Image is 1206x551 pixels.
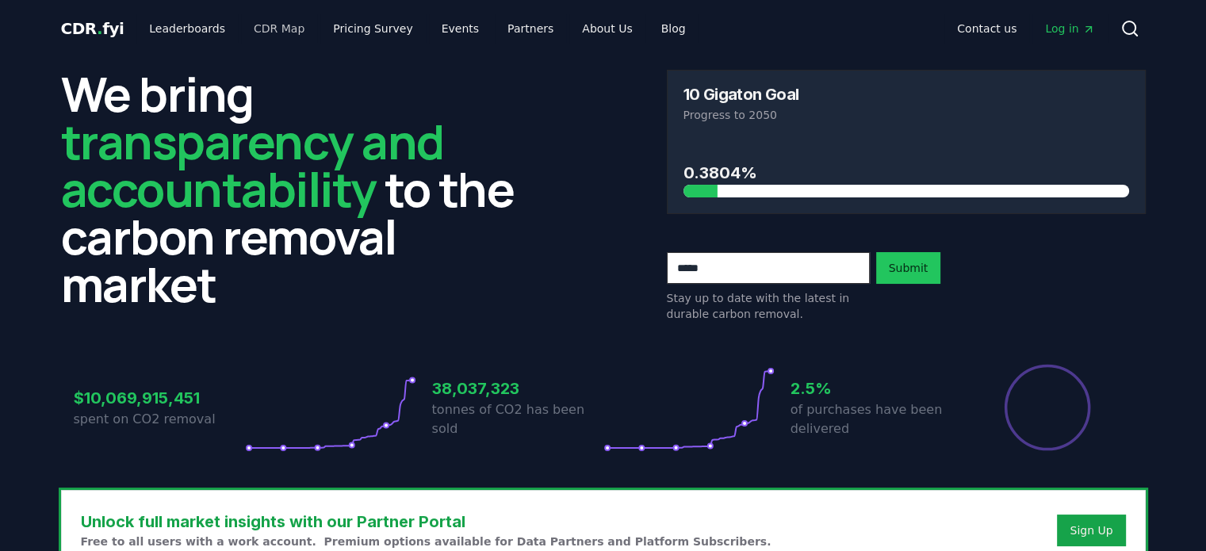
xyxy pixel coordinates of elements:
p: spent on CO2 removal [74,410,245,429]
nav: Main [944,14,1107,43]
nav: Main [136,14,698,43]
a: CDR.fyi [61,17,124,40]
div: Percentage of sales delivered [1003,363,1092,452]
a: CDR Map [241,14,317,43]
a: Leaderboards [136,14,238,43]
h3: 38,037,323 [432,377,603,400]
span: Log in [1045,21,1094,36]
span: . [97,19,102,38]
span: CDR fyi [61,19,124,38]
a: Sign Up [1070,522,1112,538]
a: Events [429,14,492,43]
span: transparency and accountability [61,109,444,221]
a: Pricing Survey [320,14,425,43]
p: tonnes of CO2 has been sold [432,400,603,438]
a: Log in [1032,14,1107,43]
a: Blog [649,14,699,43]
h3: $10,069,915,451 [74,386,245,410]
a: Partners [495,14,566,43]
h2: We bring to the carbon removal market [61,70,540,308]
button: Submit [876,252,941,284]
p: Stay up to date with the latest in durable carbon removal. [667,290,870,322]
a: Contact us [944,14,1029,43]
h3: 2.5% [791,377,962,400]
p: of purchases have been delivered [791,400,962,438]
p: Free to all users with a work account. Premium options available for Data Partners and Platform S... [81,534,771,549]
button: Sign Up [1057,515,1125,546]
h3: Unlock full market insights with our Partner Portal [81,510,771,534]
p: Progress to 2050 [683,107,1129,123]
h3: 0.3804% [683,161,1129,185]
h3: 10 Gigaton Goal [683,86,799,102]
a: About Us [569,14,645,43]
